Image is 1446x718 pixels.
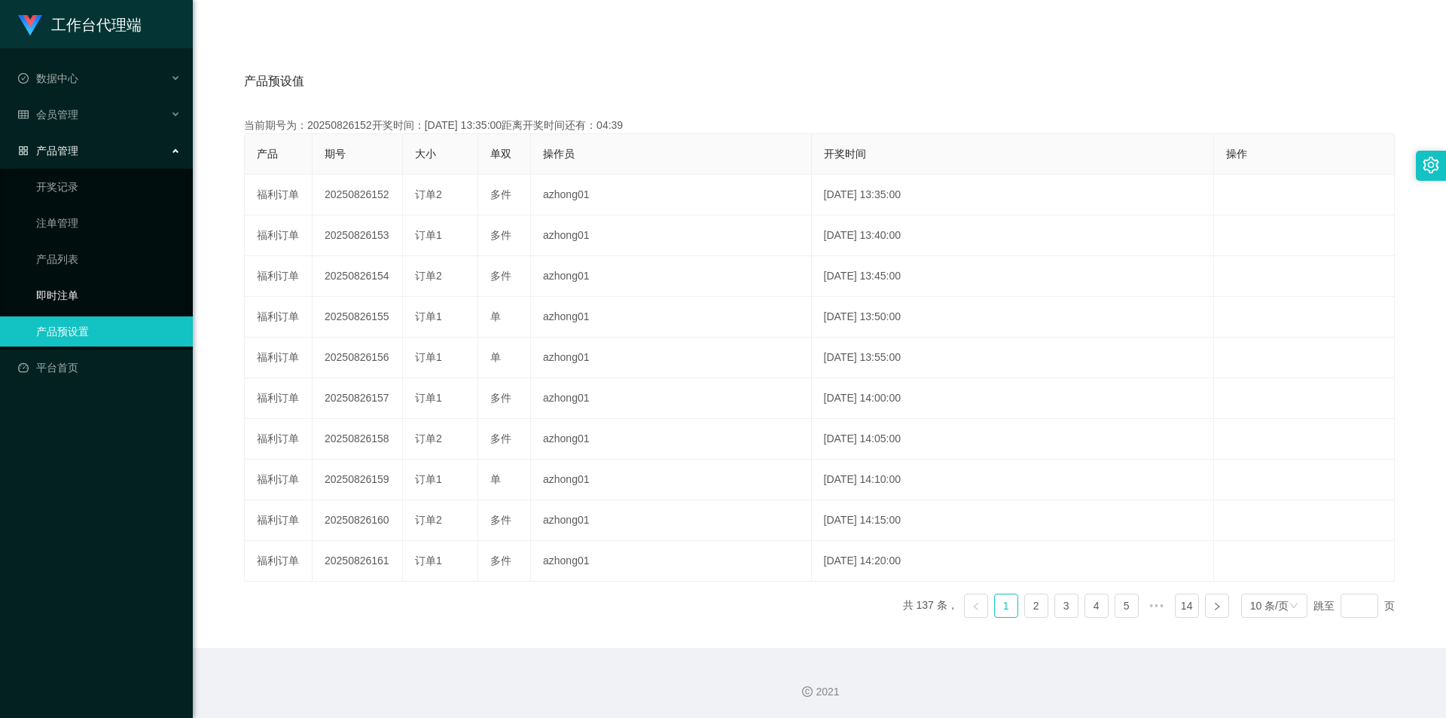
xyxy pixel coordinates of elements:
td: 20250826155 [313,297,403,338]
a: 2 [1025,594,1048,617]
td: 福利订单 [245,297,313,338]
td: 福利订单 [245,175,313,215]
a: 3 [1055,594,1078,617]
span: 产品预设值 [244,72,304,90]
span: 订单2 [415,432,442,445]
span: 订单1 [415,555,442,567]
div: 跳至 页 [1313,594,1395,618]
td: 20250826154 [313,256,403,297]
span: 订单1 [415,310,442,322]
span: 多件 [490,229,511,241]
a: 即时注单 [36,280,181,310]
td: [DATE] 14:15:00 [812,500,1214,541]
i: 图标: down [1289,601,1298,612]
td: 福利订单 [245,215,313,256]
td: 福利订单 [245,460,313,500]
td: [DATE] 14:10:00 [812,460,1214,500]
span: 多件 [490,432,511,445]
span: 订单1 [415,392,442,404]
span: 订单2 [415,514,442,526]
td: azhong01 [531,541,812,582]
td: [DATE] 14:00:00 [812,378,1214,419]
a: 注单管理 [36,208,181,238]
td: azhong01 [531,175,812,215]
td: 福利订单 [245,256,313,297]
td: 福利订单 [245,338,313,378]
td: azhong01 [531,338,812,378]
span: 开奖时间 [824,148,866,160]
td: 福利订单 [245,500,313,541]
i: 图标: table [18,109,29,120]
a: 1 [995,594,1017,617]
span: 单 [490,351,501,363]
span: 多件 [490,270,511,282]
li: 2 [1024,594,1048,618]
i: 图标: right [1213,602,1222,611]
a: 工作台代理端 [18,18,142,30]
li: 4 [1084,594,1109,618]
li: 向后 5 页 [1145,594,1169,618]
span: 单 [490,310,501,322]
td: 20250826157 [313,378,403,419]
img: logo.9652507e.png [18,15,42,36]
li: 上一页 [964,594,988,618]
td: azhong01 [531,378,812,419]
h1: 工作台代理端 [51,1,142,49]
td: [DATE] 13:50:00 [812,297,1214,338]
span: 单 [490,473,501,485]
span: 多件 [490,555,511,567]
span: 多件 [490,392,511,404]
span: 操作 [1226,148,1247,160]
span: 订单1 [415,351,442,363]
td: 20250826158 [313,419,403,460]
a: 图标: dashboard平台首页 [18,353,181,383]
td: 福利订单 [245,419,313,460]
li: 1 [994,594,1018,618]
span: 多件 [490,188,511,200]
span: 产品 [257,148,278,160]
a: 4 [1085,594,1108,617]
i: 图标: copyright [802,686,813,697]
td: azhong01 [531,297,812,338]
i: 图标: left [972,602,981,611]
span: 会员管理 [18,108,78,121]
td: azhong01 [531,419,812,460]
li: 14 [1175,594,1199,618]
span: 操作员 [543,148,575,160]
span: 产品管理 [18,145,78,157]
a: 5 [1115,594,1138,617]
span: 期号 [325,148,346,160]
td: azhong01 [531,215,812,256]
td: [DATE] 13:40:00 [812,215,1214,256]
li: 下一页 [1205,594,1229,618]
div: 当前期号为：20250826152开奖时间：[DATE] 13:35:00距离开奖时间还有：04:39 [244,118,1395,133]
div: 10 条/页 [1250,594,1289,617]
td: [DATE] 14:20:00 [812,541,1214,582]
a: 产品列表 [36,244,181,274]
i: 图标: check-circle-o [18,73,29,84]
td: 20250826159 [313,460,403,500]
span: 数据中心 [18,72,78,84]
td: 20250826152 [313,175,403,215]
span: 订单1 [415,473,442,485]
span: 多件 [490,514,511,526]
span: 订单1 [415,229,442,241]
i: 图标: appstore-o [18,145,29,156]
td: 20250826160 [313,500,403,541]
span: ••• [1145,594,1169,618]
i: 图标: setting [1423,157,1439,173]
td: 20250826153 [313,215,403,256]
li: 3 [1054,594,1078,618]
td: [DATE] 14:05:00 [812,419,1214,460]
td: azhong01 [531,256,812,297]
a: 产品预设置 [36,316,181,347]
span: 单双 [490,148,511,160]
td: 福利订单 [245,541,313,582]
td: 20250826161 [313,541,403,582]
td: 20250826156 [313,338,403,378]
a: 开奖记录 [36,172,181,202]
li: 5 [1115,594,1139,618]
span: 订单2 [415,188,442,200]
div: 2021 [205,684,1434,700]
td: [DATE] 13:35:00 [812,175,1214,215]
